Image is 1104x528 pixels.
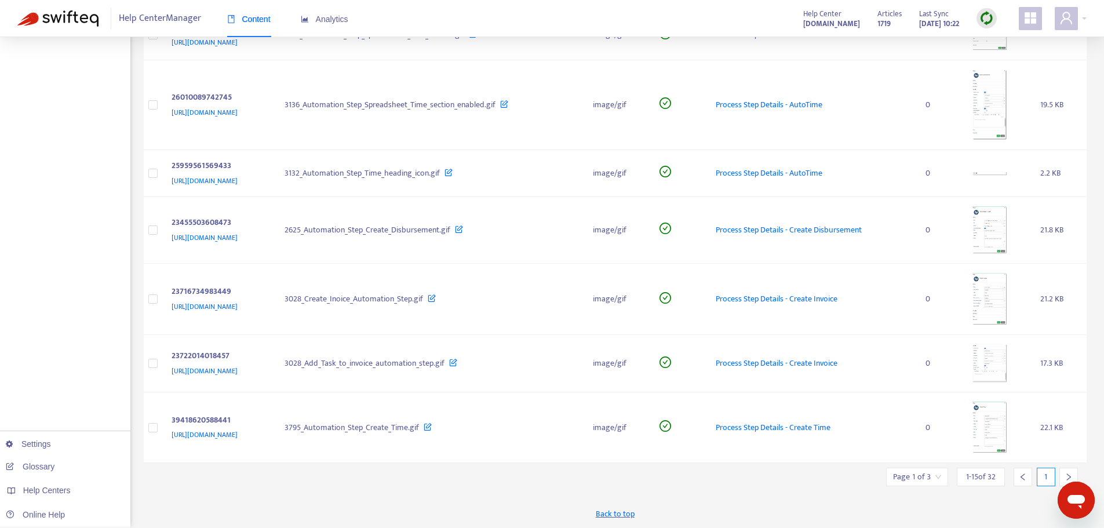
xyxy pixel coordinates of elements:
[716,166,822,180] span: Process Step Details - AutoTime
[172,159,262,174] div: 25959561569433
[301,15,309,23] span: area-chart
[584,335,650,393] td: image/gif
[172,429,238,440] span: [URL][DOMAIN_NAME]
[926,99,954,111] div: 0
[716,223,862,236] span: Process Step Details - Create Disbursement
[926,421,954,434] div: 0
[660,97,671,109] span: check-circle
[1059,11,1073,25] span: user
[966,471,996,483] span: 1 - 15 of 32
[6,462,54,471] a: Glossary
[926,293,954,305] div: 0
[1040,167,1077,180] div: 2.2 KB
[972,344,1007,383] img: media-preview
[1037,468,1055,486] div: 1
[660,166,671,177] span: check-circle
[919,17,959,30] strong: [DATE] 10:22
[716,292,837,305] span: Process Step Details - Create Invoice
[1023,11,1037,25] span: appstore
[172,216,262,231] div: 23455503608473
[227,15,235,23] span: book
[23,486,71,495] span: Help Centers
[285,223,450,236] span: 2625_Automation_Step_Create_Disbursement.gif
[285,292,423,305] span: 3028_Create_Inoice_Automation_Step.gif
[660,420,671,432] span: check-circle
[172,285,262,300] div: 23716734983449
[285,98,495,111] span: 3136_Automation_Step_Spreadsheet_Time_section_enabled.gif
[172,91,262,106] div: 26010089742745
[6,510,65,519] a: Online Help
[1019,473,1027,481] span: left
[877,17,891,30] strong: 1719
[1040,357,1077,370] div: 17.3 KB
[716,356,837,370] span: Process Step Details - Create Invoice
[6,439,51,449] a: Settings
[227,14,271,24] span: Content
[172,301,238,312] span: [URL][DOMAIN_NAME]
[584,150,650,197] td: image/gif
[172,175,238,187] span: [URL][DOMAIN_NAME]
[172,349,262,365] div: 23722014018457
[716,421,830,434] span: Process Step Details - Create Time
[877,8,902,20] span: Articles
[172,107,238,118] span: [URL][DOMAIN_NAME]
[926,357,954,370] div: 0
[285,421,419,434] span: 3795_Automation_Step_Create_Time.gif
[172,37,238,48] span: [URL][DOMAIN_NAME]
[584,392,650,463] td: image/gif
[919,8,949,20] span: Last Sync
[1040,224,1077,236] div: 21.8 KB
[660,356,671,368] span: check-circle
[285,166,440,180] span: 3132_Automation_Step_Time_heading_icon.gif
[972,206,1007,254] img: media-preview
[596,508,635,520] span: Back to top
[972,70,1007,140] img: media-preview
[716,98,822,111] span: Process Step Details - AutoTime
[584,197,650,264] td: image/gif
[972,172,1007,176] img: media-preview
[979,11,994,26] img: sync.dc5367851b00ba804db3.png
[17,10,99,27] img: Swifteq
[972,273,1007,325] img: media-preview
[285,356,444,370] span: 3028_Add_Task_to_invoice_automation_step.gif
[972,402,1007,453] img: media-preview
[584,60,650,150] td: image/gif
[1040,99,1077,111] div: 19.5 KB
[584,264,650,335] td: image/gif
[301,14,348,24] span: Analytics
[1040,421,1077,434] div: 22.1 KB
[119,8,201,30] span: Help Center Manager
[926,167,954,180] div: 0
[660,292,671,304] span: check-circle
[1058,482,1095,519] iframe: Button to launch messaging window
[803,17,860,30] a: [DOMAIN_NAME]
[1040,293,1077,305] div: 21.2 KB
[1065,473,1073,481] span: right
[660,223,671,234] span: check-circle
[803,8,841,20] span: Help Center
[172,232,238,243] span: [URL][DOMAIN_NAME]
[926,224,954,236] div: 0
[172,365,238,377] span: [URL][DOMAIN_NAME]
[172,414,262,429] div: 39418620588441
